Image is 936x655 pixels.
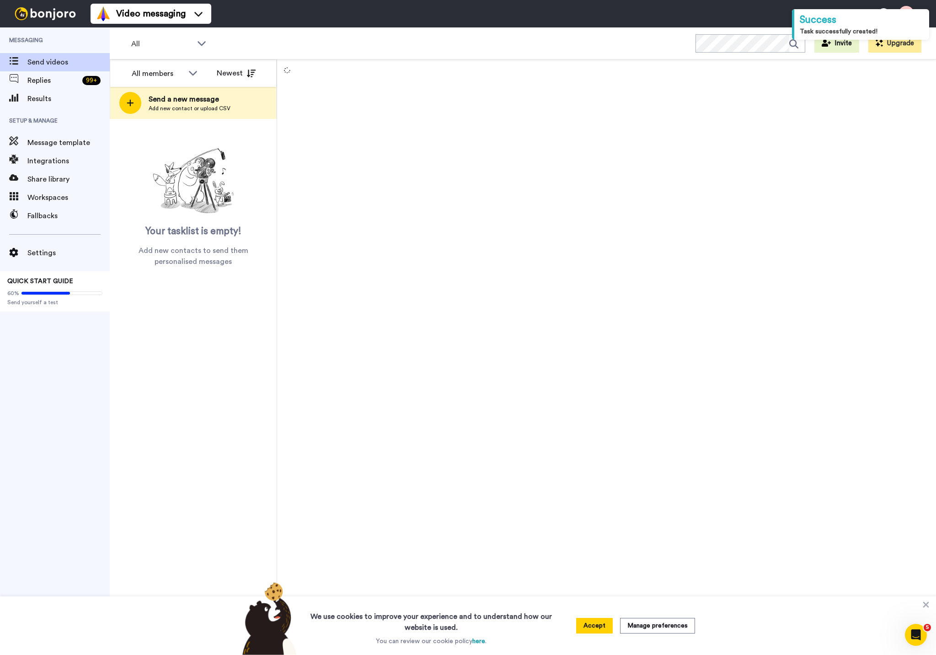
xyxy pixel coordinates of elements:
[576,618,613,634] button: Accept
[301,606,561,633] h3: We use cookies to improve your experience and to understand how our website is used.
[27,156,110,166] span: Integrations
[96,6,111,21] img: vm-color.svg
[27,137,110,148] span: Message template
[149,94,230,105] span: Send a new message
[234,582,302,655] img: bear-with-cookie.png
[868,34,921,53] button: Upgrade
[145,225,241,238] span: Your tasklist is empty!
[27,75,79,86] span: Replies
[7,290,19,297] span: 60%
[905,624,927,646] iframe: Intercom live chat
[814,34,859,53] button: Invite
[27,93,110,104] span: Results
[27,192,110,203] span: Workspaces
[149,105,230,112] span: Add new contact or upload CSV
[27,247,110,258] span: Settings
[924,624,931,631] span: 5
[82,76,101,85] div: 99 +
[132,68,184,79] div: All members
[27,210,110,221] span: Fallbacks
[11,7,80,20] img: bj-logo-header-white.svg
[472,638,485,644] a: here
[123,245,263,267] span: Add new contacts to send them personalised messages
[7,299,102,306] span: Send yourself a test
[7,278,73,285] span: QUICK START GUIDE
[800,27,924,36] div: Task successfully created!
[27,57,110,68] span: Send videos
[131,38,193,49] span: All
[376,637,487,646] p: You can review our cookie policy .
[116,7,186,20] span: Video messaging
[210,64,262,82] button: Newest
[800,13,924,27] div: Success
[148,145,239,218] img: ready-set-action.png
[27,174,110,185] span: Share library
[620,618,695,634] button: Manage preferences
